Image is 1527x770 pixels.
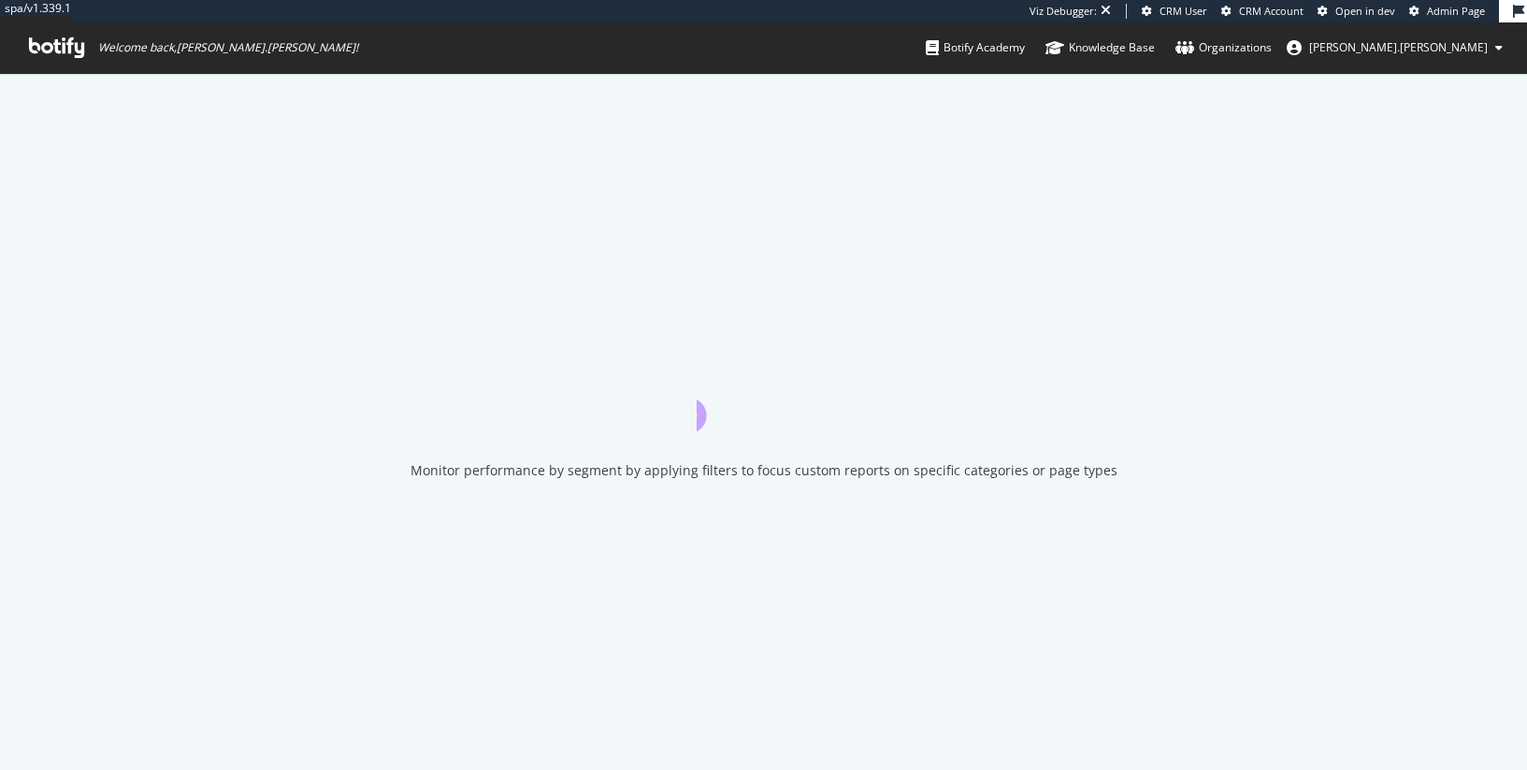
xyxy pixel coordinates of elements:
div: Monitor performance by segment by applying filters to focus custom reports on specific categories... [411,461,1117,480]
div: Organizations [1175,38,1272,57]
a: Admin Page [1409,4,1485,19]
div: Viz Debugger: [1030,4,1097,19]
div: animation [697,364,831,431]
span: Welcome back, [PERSON_NAME].[PERSON_NAME] ! [98,40,358,55]
span: CRM User [1160,4,1207,18]
div: Knowledge Base [1045,38,1155,57]
a: CRM User [1142,4,1207,19]
span: CRM Account [1239,4,1304,18]
a: CRM Account [1221,4,1304,19]
a: Open in dev [1318,4,1395,19]
span: Open in dev [1335,4,1395,18]
span: ryan.flanagan [1309,39,1488,55]
span: Admin Page [1427,4,1485,18]
a: Organizations [1175,22,1272,73]
div: Botify Academy [926,38,1025,57]
a: Botify Academy [926,22,1025,73]
a: Knowledge Base [1045,22,1155,73]
button: [PERSON_NAME].[PERSON_NAME] [1272,33,1518,63]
